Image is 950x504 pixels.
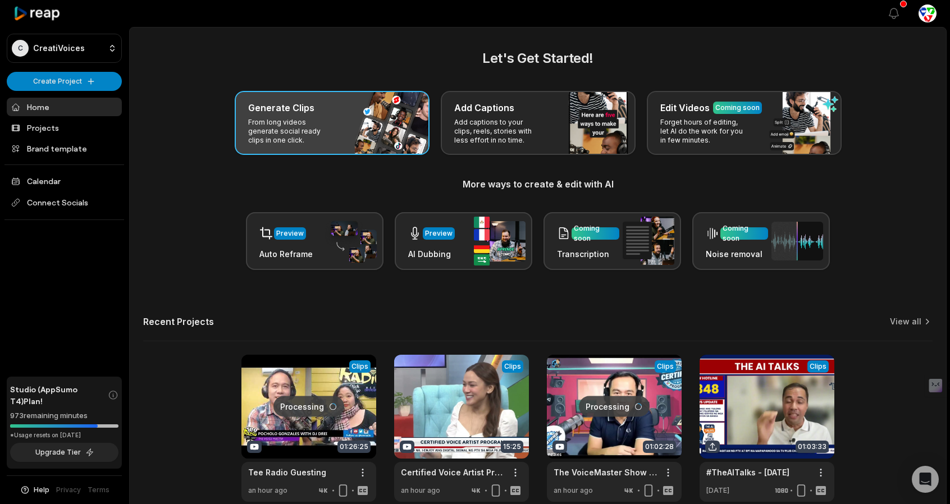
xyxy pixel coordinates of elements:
p: CreatiVoices [33,43,85,53]
a: View all [890,316,921,327]
span: Studio (AppSumo T4) Plan! [10,383,108,407]
div: 973 remaining minutes [10,410,118,421]
img: ai_dubbing.png [474,217,526,265]
div: Coming soon [715,103,760,113]
div: Preview [425,228,453,239]
h3: AI Dubbing [408,248,455,260]
a: The VoiceMaster Show Live! [554,466,657,478]
div: Coming soon [723,223,766,244]
a: Terms [88,485,109,495]
a: Calendar [7,172,122,190]
div: C [12,40,29,57]
button: Upgrade Tier [10,443,118,462]
div: Open Intercom Messenger [912,466,939,493]
img: auto_reframe.png [325,219,377,263]
p: Forget hours of editing, let AI do the work for you in few minutes. [660,118,747,145]
p: From long videos generate social ready clips in one click. [248,118,335,145]
img: noise_removal.png [771,222,823,260]
div: Preview [276,228,304,239]
h3: Generate Clips [248,101,314,114]
h2: Recent Projects [143,316,214,327]
span: Connect Socials [7,193,122,213]
div: Coming soon [574,223,617,244]
a: Home [7,98,122,116]
button: Help [20,485,49,495]
a: Tee Radio Guesting [248,466,326,478]
h3: Add Captions [454,101,514,114]
img: transcription.png [623,217,674,265]
span: Help [34,485,49,495]
p: Add captions to your clips, reels, stories with less effort in no time. [454,118,541,145]
h3: Transcription [557,248,619,260]
a: Brand template [7,139,122,158]
h3: Auto Reframe [259,248,313,260]
div: *Usage resets on [DATE] [10,431,118,439]
h3: Noise removal [706,248,768,260]
a: Privacy [56,485,81,495]
a: #TheAITalks - [DATE] [706,466,789,478]
h3: More ways to create & edit with AI [143,177,933,191]
a: Projects [7,118,122,137]
h2: Let's Get Started! [143,48,933,68]
a: Certified Voice Artist Program (CVAP) guesting PTV 4 Rise and Shine [401,466,504,478]
h3: Edit Videos [660,101,710,114]
button: Create Project [7,72,122,91]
